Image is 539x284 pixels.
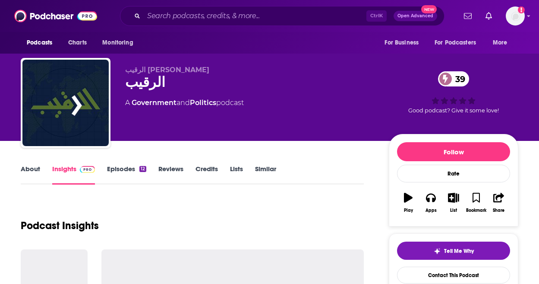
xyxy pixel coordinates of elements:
span: 39 [447,71,470,86]
div: Rate [397,165,510,182]
span: and [177,99,190,107]
span: More [493,37,507,49]
a: Episodes12 [107,165,146,185]
span: Open Advanced [397,14,433,18]
button: open menu [378,35,429,51]
span: Ctrl K [366,10,387,22]
span: Good podcast? Give it some love! [408,107,499,114]
button: tell me why sparkleTell Me Why [397,242,510,260]
div: Share [493,208,504,213]
a: Show notifications dropdown [460,9,475,23]
div: List [450,208,457,213]
button: Show profile menu [506,6,525,26]
a: 39 [438,71,470,86]
a: InsightsPodchaser Pro [52,165,95,185]
button: open menu [96,35,144,51]
div: Play [404,208,413,213]
img: الرقيب [22,60,109,146]
button: Apps [419,187,442,218]
button: open menu [429,35,489,51]
div: A podcast [125,98,244,108]
svg: Add a profile image [518,6,525,13]
span: Monitoring [102,37,133,49]
a: Charts [63,35,92,51]
div: Search podcasts, credits, & more... [120,6,444,26]
span: For Podcasters [435,37,476,49]
span: Logged in as GrantleyWhite [506,6,525,26]
button: Bookmark [465,187,487,218]
button: Share [488,187,510,218]
span: Charts [68,37,87,49]
span: الرقيب [PERSON_NAME] [125,66,209,74]
span: New [421,5,437,13]
div: 39Good podcast? Give it some love! [389,66,518,119]
a: Credits [195,165,218,185]
button: open menu [487,35,518,51]
h1: Podcast Insights [21,219,99,232]
a: Similar [255,165,276,185]
button: Follow [397,142,510,161]
a: Government [132,99,177,107]
button: Play [397,187,419,218]
a: Lists [230,165,243,185]
button: Open AdvancedNew [394,11,437,21]
a: Reviews [158,165,183,185]
img: Podchaser Pro [80,166,95,173]
a: About [21,165,40,185]
a: Politics [190,99,216,107]
a: Show notifications dropdown [482,9,495,23]
img: tell me why sparkle [434,248,441,255]
img: Podchaser - Follow, Share and Rate Podcasts [14,8,97,24]
a: Contact This Podcast [397,267,510,284]
div: Bookmark [466,208,486,213]
input: Search podcasts, credits, & more... [144,9,366,23]
img: User Profile [506,6,525,26]
span: Tell Me Why [444,248,474,255]
button: open menu [21,35,63,51]
span: For Business [385,37,419,49]
div: Apps [426,208,437,213]
button: List [442,187,465,218]
span: Podcasts [27,37,52,49]
div: 12 [139,166,146,172]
